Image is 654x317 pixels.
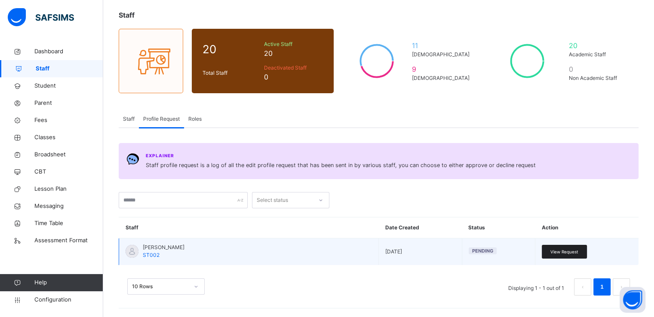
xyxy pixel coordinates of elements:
[379,217,462,238] th: Date Created
[143,115,180,123] span: Profile Request
[146,152,174,159] span: Explainer
[462,217,535,238] th: Status
[34,133,103,142] span: Classes
[264,40,323,48] span: Active Staff
[574,278,591,296] li: 上一页
[34,82,103,90] span: Student
[132,283,189,290] div: 10 Rows
[126,152,139,165] img: Chat.054c5d80b312491b9f15f6fadeacdca6.svg
[264,64,323,72] span: Deactivated Staff
[119,11,135,19] span: Staff
[34,296,103,304] span: Configuration
[123,115,135,123] span: Staff
[143,244,184,251] span: [PERSON_NAME]
[502,278,571,296] li: Displaying 1 - 1 out of 1
[34,116,103,125] span: Fees
[613,278,630,296] li: 下一页
[34,202,103,210] span: Messaging
[569,64,624,74] span: 0
[34,185,103,193] span: Lesson Plan
[34,219,103,228] span: Time Table
[412,64,473,74] span: 9
[472,248,493,254] span: Pending
[264,48,323,58] span: 20
[569,74,624,82] span: Non Academic Staff
[143,252,160,258] span: ST002
[34,99,103,107] span: Parent
[36,64,103,73] span: Staff
[412,74,473,82] span: [DEMOGRAPHIC_DATA]
[569,40,624,51] span: 20
[188,115,202,123] span: Roles
[385,248,455,256] span: [DATE]
[34,168,103,176] span: CBT
[264,72,323,82] span: 0
[535,217,639,238] th: Action
[569,51,624,58] span: Academic Staff
[126,245,138,258] img: default.svg
[200,67,262,79] div: Total Staff
[550,249,578,255] span: View Request
[34,236,103,245] span: Assessment Format
[34,150,103,159] span: Broadsheet
[257,192,288,208] div: Select status
[574,278,591,296] button: prev page
[203,41,260,58] span: 20
[613,278,630,296] button: next page
[119,217,379,238] th: Staff
[34,278,103,287] span: Help
[8,8,74,26] img: safsims
[412,51,473,58] span: [DEMOGRAPHIC_DATA]
[146,161,536,170] span: Staff profile request is a log of all the edit profile request that has been sent in by various s...
[620,287,645,313] button: Open asap
[593,278,611,296] li: 1
[412,40,473,51] span: 11
[34,47,103,56] span: Dashboard
[598,281,606,293] a: 1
